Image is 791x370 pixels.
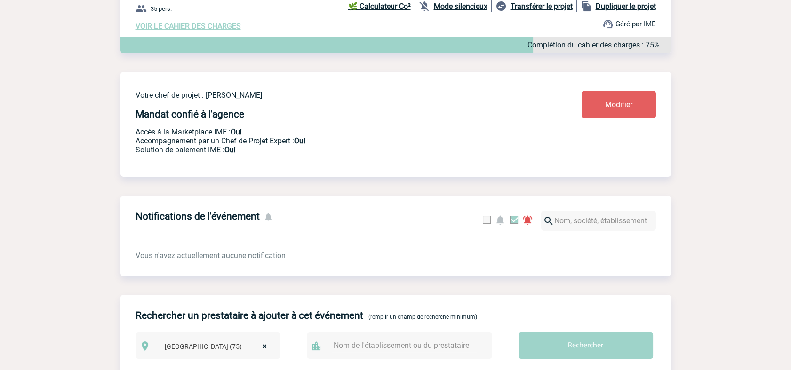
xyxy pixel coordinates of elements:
[615,20,656,28] span: Géré par IME
[161,340,276,353] span: Paris (75)
[294,136,305,145] b: Oui
[348,0,415,12] a: 🌿 Calculateur Co²
[434,2,487,11] b: Mode silencieux
[368,314,477,320] span: (remplir un champ de recherche minimum)
[136,109,244,120] h4: Mandat confié à l'agence
[348,2,411,11] b: 🌿 Calculateur Co²
[331,339,477,352] input: Nom de l'établissement ou du prestataire
[136,310,363,321] h4: Rechercher un prestataire à ajouter à cet événement
[263,340,267,353] span: ×
[602,18,614,30] img: support.png
[511,2,573,11] b: Transférer le projet
[581,0,592,12] img: file_copy-black-24dp.png
[136,211,260,222] h4: Notifications de l'événement
[151,5,172,12] span: 35 pers.
[136,91,526,100] p: Votre chef de projet : [PERSON_NAME]
[596,2,656,11] b: Dupliquer le projet
[224,145,236,154] b: Oui
[136,22,241,31] a: VOIR LE CAHIER DES CHARGES
[136,127,526,136] p: Accès à la Marketplace IME :
[519,332,653,359] input: Rechercher
[136,136,526,145] p: Prestation payante
[231,127,242,136] b: Oui
[136,251,286,260] span: Vous n'avez actuellement aucune notification
[605,100,632,109] span: Modifier
[136,145,526,154] p: Conformité aux process achat client, Prise en charge de la facturation, Mutualisation de plusieur...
